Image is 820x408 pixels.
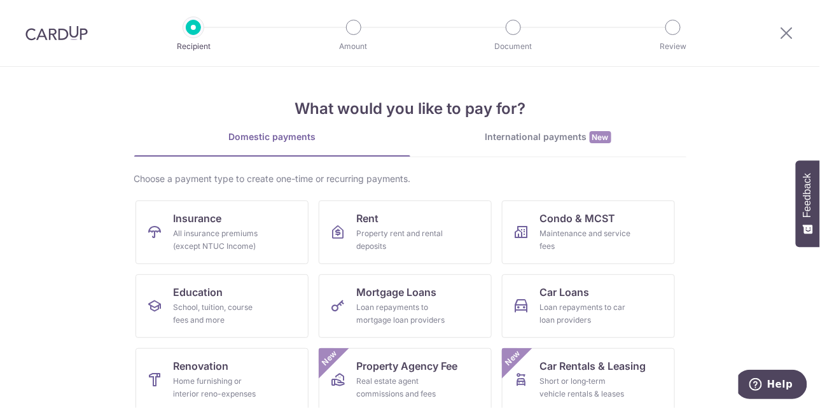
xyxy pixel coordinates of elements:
span: Education [174,285,223,300]
p: Review [626,40,720,53]
div: All insurance premiums (except NTUC Income) [174,227,265,253]
p: Recipient [146,40,240,53]
div: Home furnishing or interior reno-expenses [174,375,265,400]
div: Choose a payment type to create one-time or recurring payments. [134,172,686,185]
span: Rent [357,211,379,226]
div: Loan repayments to car loan providers [540,301,632,327]
span: New [590,131,611,143]
div: Loan repayments to mortgage loan providers [357,301,448,327]
span: Property Agency Fee [357,358,458,374]
div: Maintenance and service fees [540,227,632,253]
a: EducationSchool, tuition, course fees and more [136,274,309,338]
div: Real estate agent commissions and fees [357,375,448,400]
a: Car LoansLoan repayments to car loan providers [502,274,675,338]
span: Feedback [802,173,814,218]
span: New [319,348,340,369]
span: Mortgage Loans [357,285,437,300]
span: Condo & MCST [540,211,616,226]
div: International payments [410,130,686,144]
span: Insurance [174,211,222,226]
a: Mortgage LoansLoan repayments to mortgage loan providers [319,274,492,338]
img: CardUp [25,25,88,41]
a: Condo & MCSTMaintenance and service fees [502,200,675,264]
button: Feedback - Show survey [796,160,820,247]
div: Domestic payments [134,130,410,143]
div: Short or long‑term vehicle rentals & leases [540,375,632,400]
p: Document [466,40,560,53]
span: Car Loans [540,285,590,300]
div: Property rent and rental deposits [357,227,448,253]
span: New [502,348,523,369]
p: Amount [307,40,401,53]
div: School, tuition, course fees and more [174,301,265,327]
h4: What would you like to pay for? [134,97,686,120]
a: RentProperty rent and rental deposits [319,200,492,264]
span: Car Rentals & Leasing [540,358,646,374]
a: InsuranceAll insurance premiums (except NTUC Income) [136,200,309,264]
span: Renovation [174,358,229,374]
iframe: Opens a widget where you can find more information [739,370,807,402]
